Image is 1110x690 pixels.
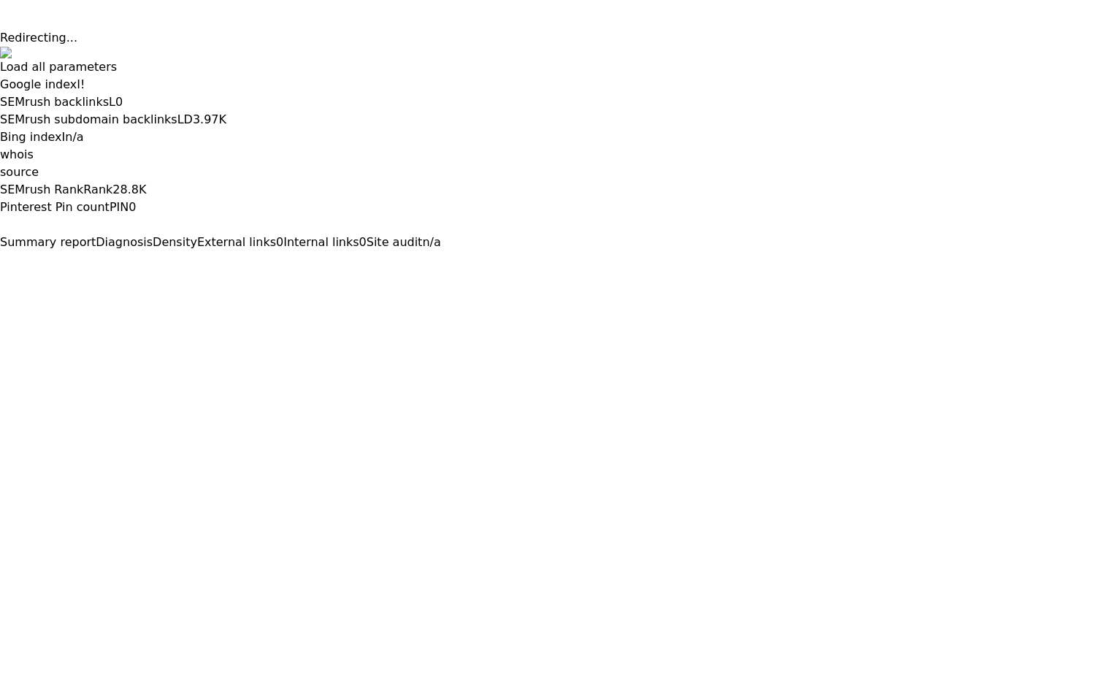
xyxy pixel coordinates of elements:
[283,235,359,249] span: Internal links
[422,235,440,249] span: n/a
[359,235,367,249] span: 0
[367,235,441,249] a: Site auditn/a
[62,130,66,144] span: I
[115,95,123,109] a: 0
[193,112,226,126] a: 3.97K
[197,235,276,249] span: External links
[129,200,136,214] a: 0
[96,235,153,249] span: Diagnosis
[77,77,80,91] span: I
[109,95,115,109] span: L
[153,235,197,249] span: Density
[80,77,85,91] a: !
[177,112,193,126] span: LD
[65,130,83,144] a: n/a
[112,183,146,196] a: 28.8K
[110,200,129,214] span: PIN
[276,235,283,249] span: 0
[367,235,423,249] span: Site audit
[83,183,112,196] span: Rank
